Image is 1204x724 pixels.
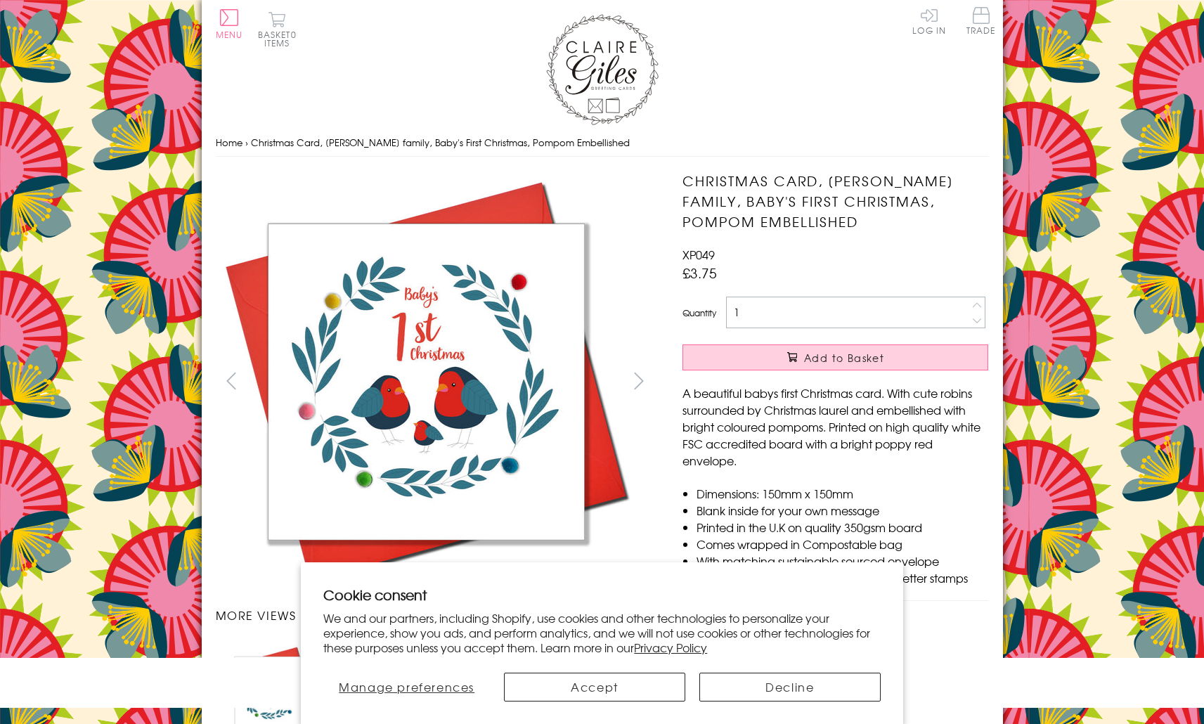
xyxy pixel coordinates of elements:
button: Accept [504,673,685,702]
span: Add to Basket [804,351,884,365]
nav: breadcrumbs [216,129,989,157]
li: Dimensions: 150mm x 150mm [697,485,988,502]
h2: Cookie consent [323,585,881,605]
button: prev [216,365,247,396]
p: We and our partners, including Shopify, use cookies and other technologies to personalize your ex... [323,611,881,654]
img: Christmas Card, Robin family, Baby's First Christmas, Pompom Embellished [654,171,1076,593]
li: Blank inside for your own message [697,502,988,519]
span: 0 items [264,28,297,49]
span: £3.75 [682,263,717,283]
label: Quantity [682,306,716,319]
li: With matching sustainable sourced envelope [697,552,988,569]
button: Basket0 items [258,11,297,47]
a: Home [216,136,242,149]
li: Comes wrapped in Compostable bag [697,536,988,552]
h3: More views [216,607,655,623]
a: Trade [966,7,996,37]
span: Trade [966,7,996,34]
img: Claire Giles Greetings Cards [546,14,659,125]
button: Menu [216,9,243,39]
span: › [245,136,248,149]
li: Printed in the U.K on quality 350gsm board [697,519,988,536]
img: Christmas Card, Robin family, Baby's First Christmas, Pompom Embellished [215,171,637,593]
button: Add to Basket [682,344,988,370]
p: A beautiful babys first Christmas card. With cute robins surrounded by Christmas laurel and embel... [682,384,988,469]
button: Decline [699,673,881,702]
a: Privacy Policy [634,639,707,656]
button: Manage preferences [323,673,490,702]
span: Manage preferences [339,678,474,695]
h1: Christmas Card, [PERSON_NAME] family, Baby's First Christmas, Pompom Embellished [682,171,988,231]
span: Christmas Card, [PERSON_NAME] family, Baby's First Christmas, Pompom Embellished [251,136,630,149]
button: next [623,365,654,396]
span: Menu [216,28,243,41]
a: Log In [912,7,946,34]
span: XP049 [682,246,715,263]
